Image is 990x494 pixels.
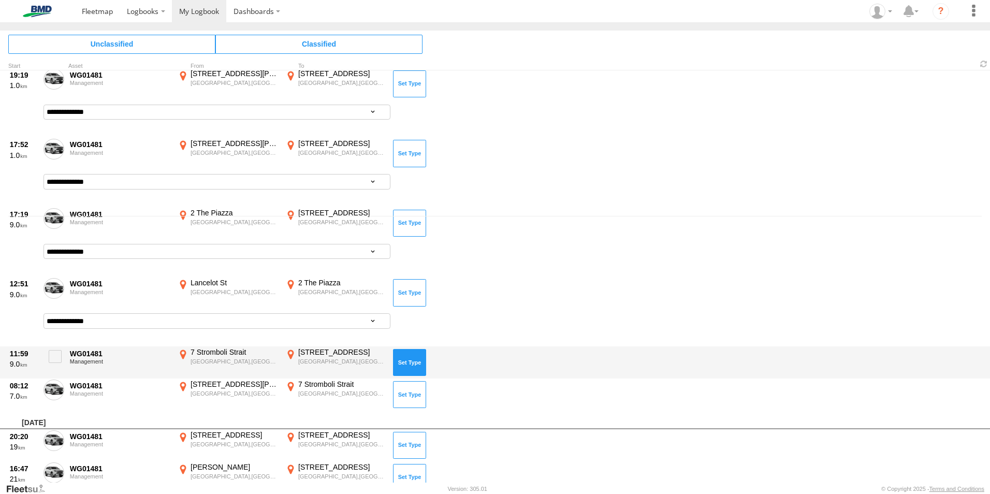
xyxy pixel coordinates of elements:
div: 20:20 [10,432,38,441]
div: [GEOGRAPHIC_DATA],[GEOGRAPHIC_DATA] [191,219,278,226]
div: 7.0 [10,391,38,401]
a: Visit our Website [6,484,53,494]
div: 2 The Piazza [191,208,278,217]
label: Click to View Event Location [284,430,387,460]
label: Click to View Event Location [176,430,280,460]
div: WG01481 [70,70,170,80]
div: [GEOGRAPHIC_DATA],[GEOGRAPHIC_DATA] [298,390,386,397]
label: Click to View Event Location [284,462,387,492]
label: Click to View Event Location [176,139,280,169]
div: To [284,64,387,69]
div: 9.0 [10,220,38,229]
div: WG01481 [70,140,170,149]
div: 9.0 [10,290,38,299]
div: 2 The Piazza [298,278,386,287]
img: bmd-logo.svg [10,6,64,17]
div: 17:52 [10,140,38,149]
div: Management [70,473,170,480]
div: [GEOGRAPHIC_DATA],[GEOGRAPHIC_DATA] [298,79,386,86]
div: [GEOGRAPHIC_DATA],[GEOGRAPHIC_DATA] [298,219,386,226]
button: Click to Set [393,381,426,408]
div: WG01481 [70,432,170,441]
label: Click to View Event Location [176,69,280,99]
label: Click to View Event Location [284,69,387,99]
div: Management [70,150,170,156]
div: [GEOGRAPHIC_DATA],[GEOGRAPHIC_DATA] [298,288,386,296]
div: Version: 305.01 [448,486,487,492]
div: © Copyright 2025 - [881,486,984,492]
label: Click to View Event Location [284,208,387,238]
div: [STREET_ADDRESS] [298,347,386,357]
span: Refresh [978,59,990,69]
button: Click to Set [393,279,426,306]
div: 1.0 [10,81,38,90]
button: Click to Set [393,432,426,459]
div: [GEOGRAPHIC_DATA],[GEOGRAPHIC_DATA] [191,390,278,397]
div: Click to Sort [8,64,39,69]
div: [STREET_ADDRESS] [298,430,386,440]
div: WG01481 [70,349,170,358]
div: WG01481 [70,279,170,288]
div: [GEOGRAPHIC_DATA],[GEOGRAPHIC_DATA] [191,149,278,156]
div: [STREET_ADDRESS] [191,430,278,440]
div: [GEOGRAPHIC_DATA],[GEOGRAPHIC_DATA] [298,358,386,365]
label: Click to View Event Location [176,462,280,492]
div: Management [70,358,170,365]
label: Click to View Event Location [284,278,387,308]
label: Click to View Event Location [176,278,280,308]
span: Click to view Classified Trips [215,35,423,53]
div: 21 [10,474,38,484]
div: Management [70,390,170,397]
div: [GEOGRAPHIC_DATA],[GEOGRAPHIC_DATA] [298,149,386,156]
div: 19:19 [10,70,38,80]
button: Click to Set [393,70,426,97]
div: [STREET_ADDRESS][PERSON_NAME] [191,139,278,148]
div: [PERSON_NAME] [191,462,278,472]
div: [GEOGRAPHIC_DATA],[GEOGRAPHIC_DATA] [191,358,278,365]
div: 9.0 [10,359,38,369]
div: WG01481 [70,210,170,219]
div: [STREET_ADDRESS] [298,139,386,148]
div: [GEOGRAPHIC_DATA],[GEOGRAPHIC_DATA] [191,79,278,86]
div: Management [70,219,170,225]
div: 19 [10,442,38,452]
div: From [176,64,280,69]
div: 1.0 [10,151,38,160]
div: [GEOGRAPHIC_DATA],[GEOGRAPHIC_DATA] [191,288,278,296]
div: 12:51 [10,279,38,288]
span: Click to view Unclassified Trips [8,35,215,53]
label: Click to View Event Location [176,347,280,377]
div: Management [70,80,170,86]
div: WG01481 [70,381,170,390]
div: Management [70,289,170,295]
div: [STREET_ADDRESS][PERSON_NAME] [191,69,278,78]
div: [STREET_ADDRESS] [298,462,386,472]
div: Management [70,441,170,447]
button: Click to Set [393,464,426,491]
div: Lancelot St [191,278,278,287]
div: 11:59 [10,349,38,358]
a: Terms and Conditions [929,486,984,492]
div: [GEOGRAPHIC_DATA],[GEOGRAPHIC_DATA] [298,441,386,448]
button: Click to Set [393,140,426,167]
div: 17:19 [10,210,38,219]
button: Click to Set [393,210,426,237]
div: 08:12 [10,381,38,390]
label: Click to View Event Location [284,380,387,410]
div: [GEOGRAPHIC_DATA],[GEOGRAPHIC_DATA] [191,441,278,448]
div: 7 Stromboli Strait [298,380,386,389]
div: Emil Vranjes [866,4,896,19]
div: 16:47 [10,464,38,473]
div: Asset [68,64,172,69]
button: Click to Set [393,349,426,376]
label: Click to View Event Location [176,380,280,410]
label: Click to View Event Location [284,347,387,377]
div: [GEOGRAPHIC_DATA],[GEOGRAPHIC_DATA] [298,473,386,480]
div: [STREET_ADDRESS] [298,208,386,217]
label: Click to View Event Location [176,208,280,238]
label: Click to View Event Location [284,139,387,169]
div: 7 Stromboli Strait [191,347,278,357]
i: ? [933,3,949,20]
div: WG01481 [70,464,170,473]
div: [STREET_ADDRESS] [298,69,386,78]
